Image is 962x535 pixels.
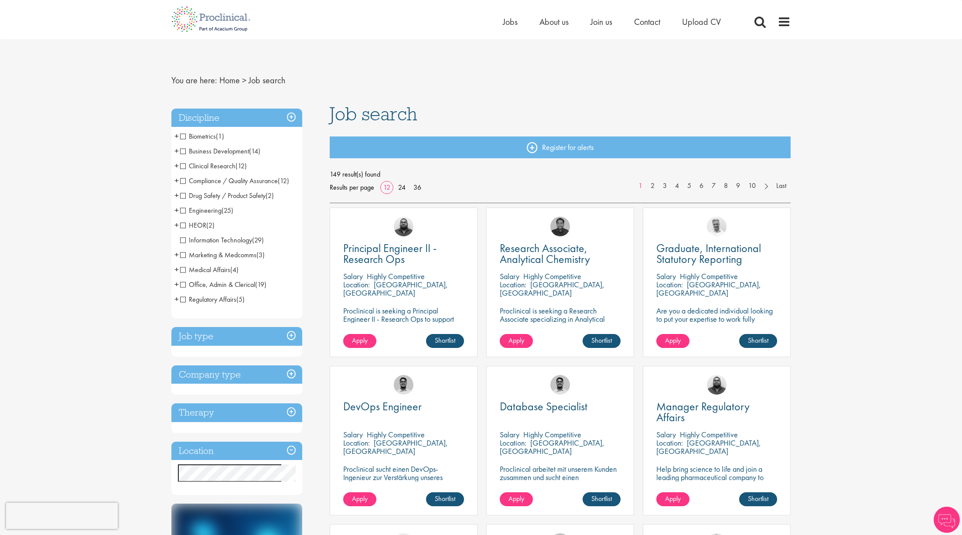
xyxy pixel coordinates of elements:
[180,235,264,245] span: Information Technology
[500,271,519,281] span: Salary
[343,241,437,266] span: Principal Engineer II - Research Ops
[500,429,519,440] span: Salary
[180,295,245,304] span: Regulatory Affairs
[235,161,247,170] span: (12)
[583,334,621,348] a: Shortlist
[500,279,526,290] span: Location:
[206,221,215,230] span: (2)
[671,181,683,191] a: 4
[174,204,179,217] span: +
[330,168,791,181] span: 149 result(s) found
[590,16,612,27] span: Join us
[550,217,570,236] img: Mike Raletz
[174,248,179,261] span: +
[695,181,708,191] a: 6
[343,438,370,448] span: Location:
[174,263,179,276] span: +
[180,221,206,230] span: HEOR
[772,181,791,191] a: Last
[180,206,233,215] span: Engineering
[395,183,409,192] a: 24
[180,161,235,170] span: Clinical Research
[500,243,621,265] a: Research Associate, Analytical Chemistry
[343,334,376,348] a: Apply
[500,399,587,414] span: Database Specialist
[180,280,255,289] span: Office, Admin & Clerical
[174,189,179,202] span: +
[583,492,621,506] a: Shortlist
[720,181,732,191] a: 8
[180,235,252,245] span: Information Technology
[6,503,118,529] iframe: reCAPTCHA
[656,271,676,281] span: Salary
[739,334,777,348] a: Shortlist
[266,191,274,200] span: (2)
[343,465,464,498] p: Proclinical sucht einen DevOps-Ingenieur zur Verstärkung unseres Kundenteams in [GEOGRAPHIC_DATA].
[656,243,777,265] a: Graduate, International Statutory Reporting
[180,161,247,170] span: Clinical Research
[180,191,274,200] span: Drug Safety / Product Safety
[236,295,245,304] span: (5)
[500,401,621,412] a: Database Specialist
[171,365,302,384] div: Company type
[171,403,302,422] h3: Therapy
[656,279,761,298] p: [GEOGRAPHIC_DATA], [GEOGRAPHIC_DATA]
[174,307,179,320] span: +
[658,181,671,191] a: 3
[174,144,179,157] span: +
[343,271,363,281] span: Salary
[343,429,363,440] span: Salary
[656,465,777,506] p: Help bring science to life and join a leading pharmaceutical company to play a key role in delive...
[680,271,738,281] p: Highly Competitive
[634,181,647,191] a: 1
[343,399,422,414] span: DevOps Engineer
[656,438,761,456] p: [GEOGRAPHIC_DATA], [GEOGRAPHIC_DATA]
[739,492,777,506] a: Shortlist
[343,438,448,456] p: [GEOGRAPHIC_DATA], [GEOGRAPHIC_DATA]
[249,75,285,86] span: Job search
[508,494,524,503] span: Apply
[343,243,464,265] a: Principal Engineer II - Research Ops
[500,465,621,506] p: Proclinical arbeitet mit unserem Kunden zusammen und sucht einen Datenbankspezialisten zur Verstä...
[180,265,230,274] span: Medical Affairs
[278,176,289,185] span: (12)
[707,217,727,236] img: Joshua Bye
[180,176,289,185] span: Compliance / Quality Assurance
[180,250,256,259] span: Marketing & Medcomms
[503,16,518,27] a: Jobs
[343,279,448,298] p: [GEOGRAPHIC_DATA], [GEOGRAPHIC_DATA]
[550,375,570,395] img: Timothy Deschamps
[539,16,569,27] a: About us
[367,429,425,440] p: Highly Competitive
[732,181,744,191] a: 9
[330,136,791,158] a: Register for alerts
[171,109,302,127] div: Discipline
[174,174,179,187] span: +
[426,334,464,348] a: Shortlist
[656,307,777,331] p: Are you a dedicated individual looking to put your expertise to work fully flexibly in a hybrid p...
[180,191,266,200] span: Drug Safety / Product Safety
[180,221,215,230] span: HEOR
[242,75,246,86] span: >
[744,181,760,191] a: 10
[180,280,266,289] span: Office, Admin & Clerical
[330,102,417,126] span: Job search
[656,429,676,440] span: Salary
[656,492,689,506] a: Apply
[216,132,224,141] span: (1)
[500,334,533,348] a: Apply
[343,492,376,506] a: Apply
[180,147,249,156] span: Business Development
[426,492,464,506] a: Shortlist
[394,375,413,395] img: Timothy Deschamps
[500,279,604,298] p: [GEOGRAPHIC_DATA], [GEOGRAPHIC_DATA]
[174,129,179,143] span: +
[656,241,761,266] span: Graduate, International Statutory Reporting
[171,442,302,460] h3: Location
[180,132,216,141] span: Biometrics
